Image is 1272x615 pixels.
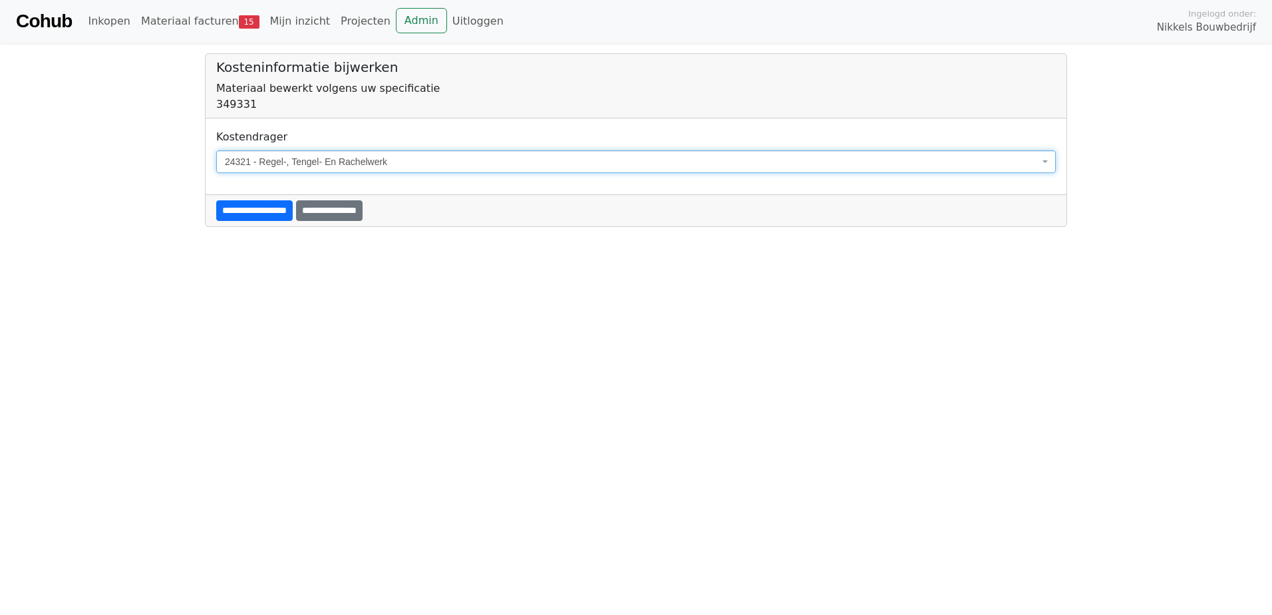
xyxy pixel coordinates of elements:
[265,8,336,35] a: Mijn inzicht
[1157,20,1256,35] span: Nikkels Bouwbedrijf
[216,129,287,145] label: Kostendrager
[16,5,72,37] a: Cohub
[216,59,1056,75] h5: Kosteninformatie bijwerken
[216,81,1056,97] div: Materiaal bewerkt volgens uw specificatie
[82,8,135,35] a: Inkopen
[396,8,447,33] a: Admin
[216,97,1056,112] div: 349331
[216,150,1056,173] span: 24321 - Regel-, Tengel- En Rachelwerk
[1188,7,1256,20] span: Ingelogd onder:
[136,8,265,35] a: Materiaal facturen15
[239,15,259,29] span: 15
[335,8,396,35] a: Projecten
[447,8,509,35] a: Uitloggen
[225,155,1039,168] span: 24321 - Regel-, Tengel- En Rachelwerk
